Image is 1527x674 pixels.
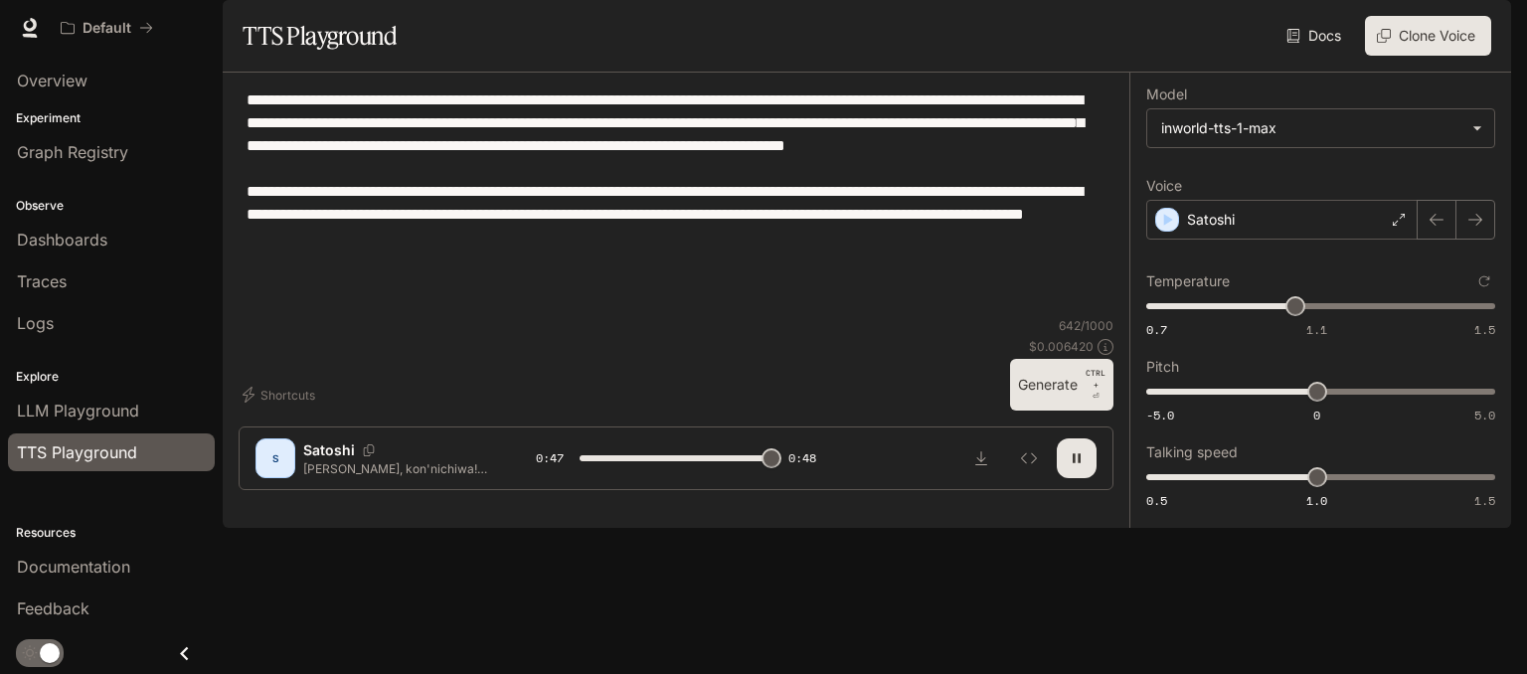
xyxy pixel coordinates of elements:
[1146,321,1167,338] span: 0.7
[1187,210,1235,230] p: Satoshi
[1474,492,1495,509] span: 1.5
[1146,87,1187,101] p: Model
[259,442,291,474] div: S
[1306,492,1327,509] span: 1.0
[788,448,816,468] span: 0:48
[1010,359,1113,411] button: GenerateCTRL +⏎
[1146,274,1230,288] p: Temperature
[536,448,564,468] span: 0:47
[239,379,323,411] button: Shortcuts
[1313,407,1320,423] span: 0
[52,8,162,48] button: All workspaces
[1146,360,1179,374] p: Pitch
[1147,109,1494,147] div: inworld-tts-1-max
[1146,445,1238,459] p: Talking speed
[355,444,383,456] button: Copy Voice ID
[83,20,131,37] p: Default
[1161,118,1462,138] div: inworld-tts-1-max
[1146,407,1174,423] span: -5.0
[1086,367,1105,391] p: CTRL +
[1474,321,1495,338] span: 1.5
[1146,492,1167,509] span: 0.5
[1146,179,1182,193] p: Voice
[303,460,488,477] p: [PERSON_NAME], kon'nichiwa! Mata de hisadesu! Watashi no kosei `wan fō ōru' ni tsuite ohanashi sh...
[1474,407,1495,423] span: 5.0
[1365,16,1491,56] button: Clone Voice
[1473,270,1495,292] button: Reset to default
[243,16,397,56] h1: TTS Playground
[1086,367,1105,403] p: ⏎
[1282,16,1349,56] a: Docs
[1009,438,1049,478] button: Inspect
[303,440,355,460] p: Satoshi
[1306,321,1327,338] span: 1.1
[961,438,1001,478] button: Download audio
